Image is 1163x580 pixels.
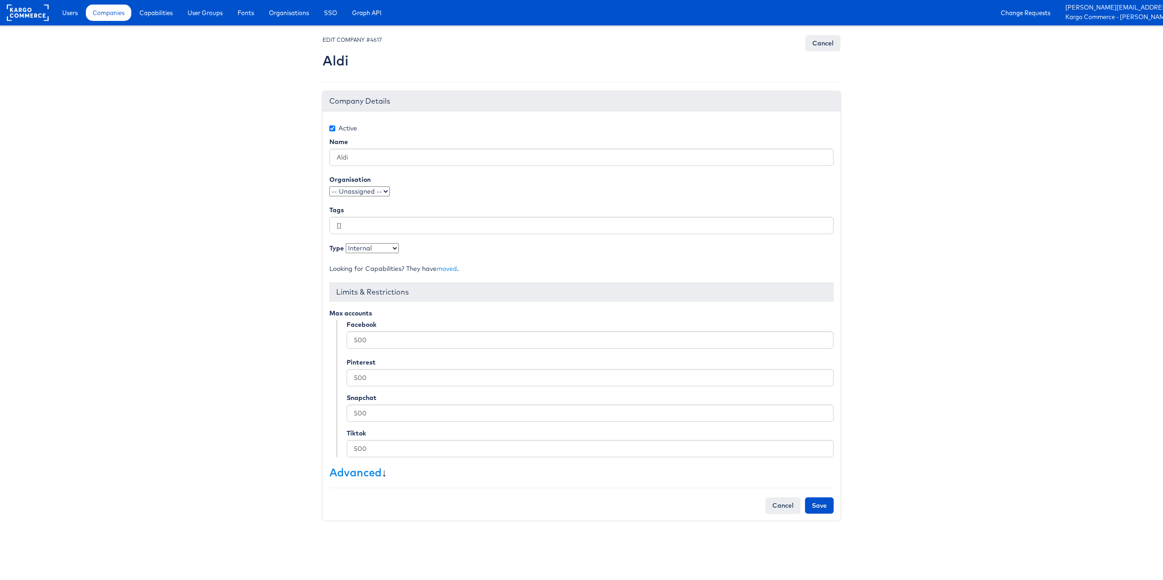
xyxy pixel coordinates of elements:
select: Choose from either Internal (staff) or External (client) [346,243,399,253]
a: Capabilities [133,5,179,21]
label: Tags [329,205,344,215]
span: Fonts [238,8,254,17]
a: Advanced [329,465,382,479]
a: User Groups [181,5,229,21]
label: Name [329,137,348,146]
span: Companies [93,8,124,17]
label: Snapchat [347,393,377,402]
a: Users [55,5,84,21]
a: Cancel [765,497,800,514]
a: Organisations [262,5,316,21]
label: Type [329,244,344,253]
a: [PERSON_NAME][EMAIL_ADDRESS][PERSON_NAME][DOMAIN_NAME] [1065,3,1156,13]
a: SSO [317,5,344,21]
h3: ↓ [329,466,834,478]
label: Max accounts [329,309,372,318]
input: Save [805,497,834,514]
a: Kargo Commerce - [PERSON_NAME] [1065,13,1156,22]
span: User Groups [188,8,223,17]
a: Fonts [231,5,261,21]
a: Change Requests [994,5,1057,21]
a: Companies [86,5,131,21]
span: Organisations [269,8,309,17]
div: Limits & Restrictions [329,282,834,302]
div: Looking for Capabilities? They have . [323,111,840,520]
label: Pinterest [347,358,376,367]
a: Cancel [805,35,840,51]
div: Company Details [323,91,840,111]
span: Users [62,8,78,17]
label: Tiktok [347,429,366,438]
span: SSO [324,8,337,17]
label: Organisation [329,175,371,184]
label: Facebook [347,320,377,329]
a: moved [437,265,457,273]
a: Graph API [345,5,388,21]
span: Capabilities [139,8,173,17]
span: Graph API [352,8,382,17]
h2: Aldi [323,53,382,68]
small: EDIT COMPANY #4617 [323,36,382,43]
label: Active [329,124,357,133]
input: Active [329,125,335,131]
